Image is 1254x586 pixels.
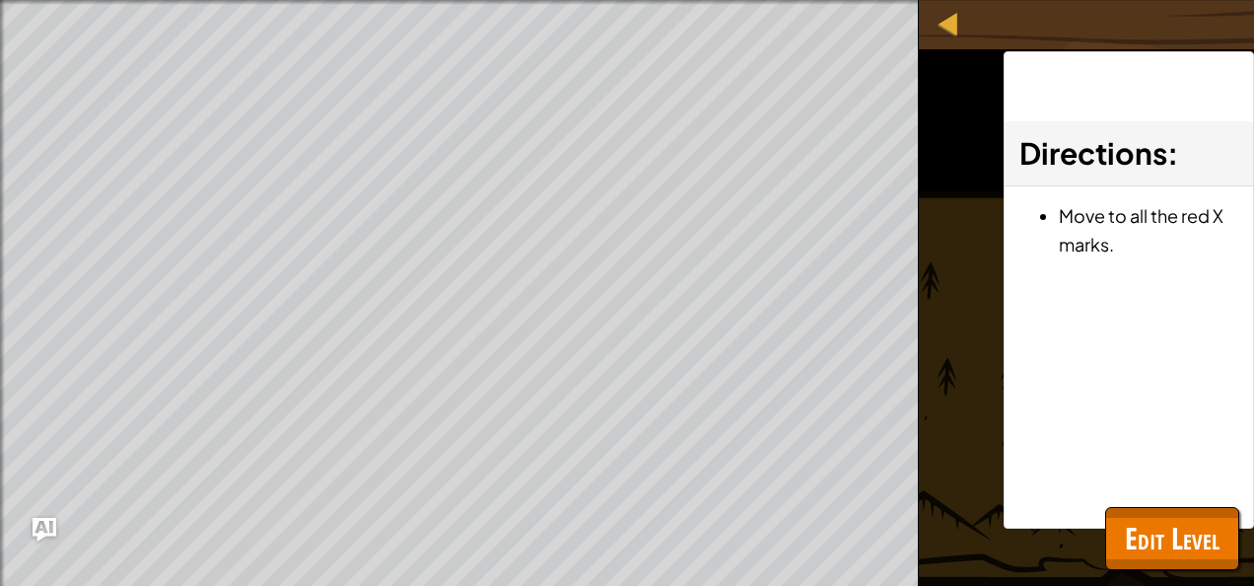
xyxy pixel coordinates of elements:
[1125,518,1219,558] span: Edit Level
[1019,134,1167,172] span: Directions
[1019,131,1238,176] h3: :
[1105,507,1239,570] button: Edit Level
[1059,201,1238,258] li: Move to all the red X marks.
[33,518,56,542] button: Ask AI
